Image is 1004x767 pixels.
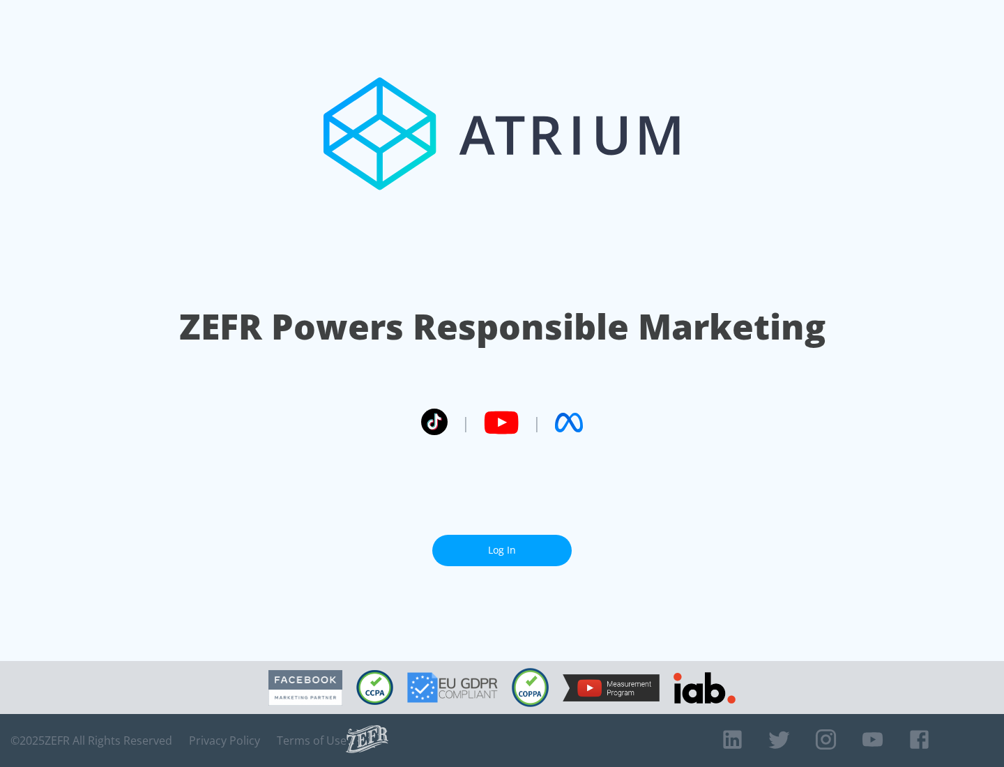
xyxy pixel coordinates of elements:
span: | [533,412,541,433]
img: GDPR Compliant [407,672,498,703]
a: Terms of Use [277,734,347,747]
span: © 2025 ZEFR All Rights Reserved [10,734,172,747]
img: Facebook Marketing Partner [268,670,342,706]
img: CCPA Compliant [356,670,393,705]
a: Privacy Policy [189,734,260,747]
span: | [462,412,470,433]
h1: ZEFR Powers Responsible Marketing [179,303,826,351]
img: YouTube Measurement Program [563,674,660,701]
a: Log In [432,535,572,566]
img: IAB [674,672,736,704]
img: COPPA Compliant [512,668,549,707]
